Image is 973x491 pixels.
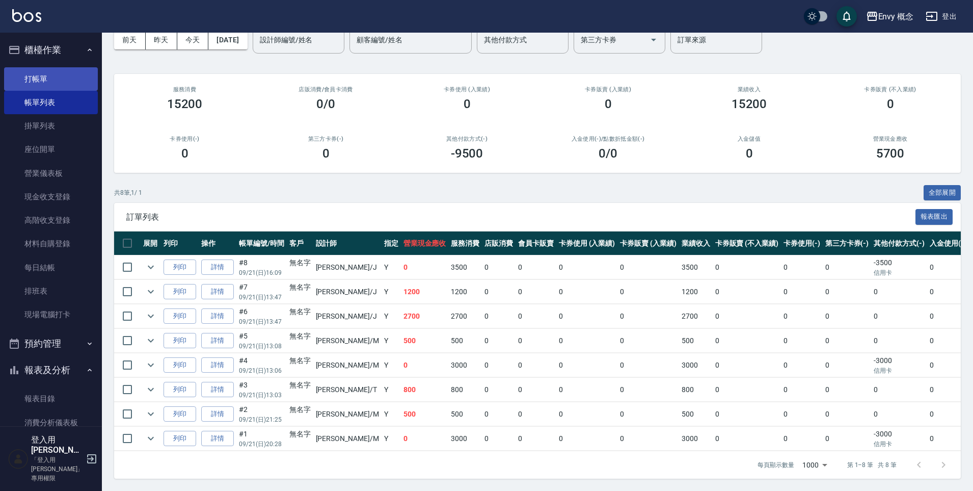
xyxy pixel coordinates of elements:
a: 掛單列表 [4,114,98,138]
td: 0 [617,304,679,328]
a: 高階收支登錄 [4,209,98,232]
button: 報表匯出 [915,209,953,225]
button: 預約管理 [4,330,98,357]
h3: 0 /0 [599,146,617,161]
h3: 0 [746,146,753,161]
td: 0 [482,427,516,451]
td: Y [382,329,401,353]
td: 0 [617,329,679,353]
button: 報表及分析 [4,357,98,383]
td: [PERSON_NAME] /M [313,427,382,451]
h2: 卡券販賣 (不入業績) [832,86,949,93]
td: [PERSON_NAME] /T [313,378,382,402]
td: 2700 [448,304,482,328]
h3: 0/0 [316,97,335,111]
td: 0 [823,378,872,402]
td: -3000 [871,427,927,451]
button: expand row [143,308,158,324]
td: 0 [823,353,872,377]
td: 3000 [679,353,713,377]
h3: 15200 [732,97,767,111]
th: 店販消費 [482,231,516,255]
h3: 0 [181,146,188,161]
td: 0 [516,378,556,402]
td: [PERSON_NAME] /M [313,329,382,353]
button: 列印 [164,333,196,349]
button: 列印 [164,406,196,422]
button: expand row [143,382,158,397]
td: 0 [617,402,679,426]
div: 無名字 [289,306,311,317]
a: 營業儀表板 [4,162,98,185]
p: 第 1–8 筆 共 8 筆 [847,460,897,470]
td: 0 [781,353,823,377]
td: 0 [871,402,927,426]
td: 0 [401,255,449,279]
img: Logo [12,9,41,22]
td: 0 [556,353,618,377]
a: 材料自購登錄 [4,232,98,255]
td: 0 [617,427,679,451]
button: 列印 [164,431,196,447]
td: 0 [482,378,516,402]
td: Y [382,304,401,328]
td: [PERSON_NAME] /J [313,255,382,279]
td: 800 [679,378,713,402]
button: 列印 [164,357,196,373]
a: 詳情 [201,260,234,275]
div: 無名字 [289,404,311,415]
td: 0 [823,255,872,279]
td: 0 [713,378,781,402]
p: 09/21 (日) 20:28 [239,440,284,449]
td: Y [382,353,401,377]
td: Y [382,402,401,426]
td: 0 [871,304,927,328]
td: 0 [927,427,969,451]
th: 卡券販賣 (不入業績) [713,231,781,255]
td: 0 [556,378,618,402]
p: 共 8 筆, 1 / 1 [114,188,142,197]
p: 09/21 (日) 13:06 [239,366,284,375]
div: 1000 [798,451,831,479]
button: 列印 [164,308,196,324]
th: 營業現金應收 [401,231,449,255]
th: 卡券販賣 (入業績) [617,231,679,255]
td: 500 [679,329,713,353]
h2: 卡券使用 (入業績) [409,86,525,93]
td: 0 [781,280,823,304]
td: 0 [781,304,823,328]
p: 每頁顯示數量 [758,460,794,470]
td: 1200 [448,280,482,304]
td: 0 [482,353,516,377]
a: 現場電腦打卡 [4,303,98,326]
td: 0 [516,353,556,377]
button: Envy 概念 [862,6,918,27]
a: 詳情 [201,308,234,324]
h2: 其他付款方式(-) [409,136,525,142]
td: 0 [871,329,927,353]
td: -3000 [871,353,927,377]
p: 09/21 (日) 13:08 [239,342,284,351]
td: 0 [516,329,556,353]
th: 指定 [382,231,401,255]
div: 無名字 [289,429,311,440]
td: 0 [927,353,969,377]
td: 3000 [448,353,482,377]
h3: 0 [322,146,330,161]
p: 09/21 (日) 13:47 [239,317,284,326]
a: 消費分析儀表板 [4,411,98,434]
td: 500 [448,329,482,353]
button: 列印 [164,260,196,275]
div: Envy 概念 [878,10,914,23]
td: #3 [236,378,287,402]
h3: 0 [464,97,471,111]
td: 0 [713,255,781,279]
td: 0 [401,353,449,377]
p: 信用卡 [874,268,925,277]
td: 0 [556,427,618,451]
a: 現金收支登錄 [4,185,98,209]
td: 0 [556,280,618,304]
td: 2700 [401,304,449,328]
button: 全部展開 [924,185,961,201]
td: [PERSON_NAME] /M [313,402,382,426]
